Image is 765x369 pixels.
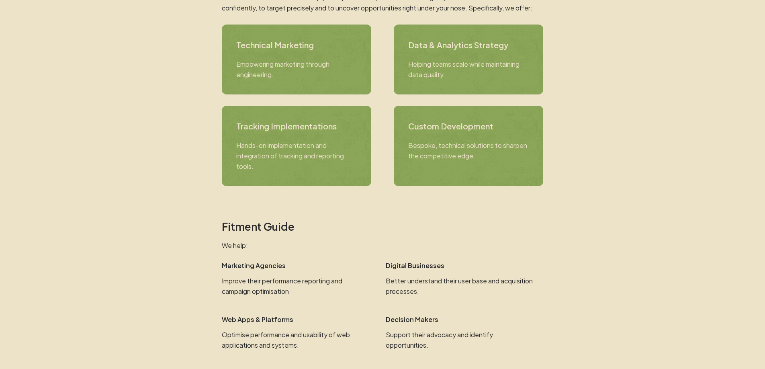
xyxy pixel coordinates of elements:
h3: Technical Marketing [236,39,357,51]
h3: Data & Analytics Strategy [408,39,529,51]
p: Optimise performance and usability of web applications and systems. [222,330,370,351]
p: Digital Businesses [386,260,534,271]
p: Hands-on implementation and integration of tracking and reporting tools. [236,140,357,172]
p: Bespoke, technical solutions to sharpen the competitive edge. [408,140,529,161]
p: Web Apps & Platforms [222,314,370,325]
p: Improve their performance reporting and campaign optimisation [222,276,370,297]
p: We help: [222,240,543,251]
p: Marketing Agencies [222,260,370,271]
p: Helping teams scale while maintaining data quality. [408,59,529,80]
h3: Custom Development [408,120,529,132]
p: Support their advocacy and identify opportunities. [386,330,534,351]
h2: Fitment Guide [222,220,543,233]
h3: Tracking Implementations [236,120,357,132]
p: Better understand their user base and acquisition processes. [386,276,534,297]
p: Decision Makers [386,314,534,325]
p: Empowering marketing through engineering. [236,59,357,80]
